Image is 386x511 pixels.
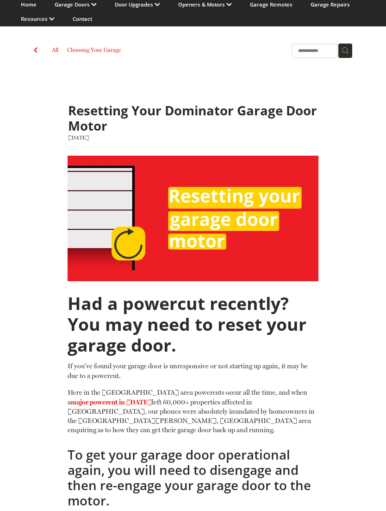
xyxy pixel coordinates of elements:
[311,1,350,8] a: Garage Repairs
[68,388,319,435] p: Here in the [GEOGRAPHIC_DATA] area powercuts occur all the time, and when a left 60,000+ properti...
[178,1,232,8] a: Openers & Motors
[250,1,293,8] a: Garage Remotes
[115,1,160,8] a: Door Upgrades
[68,448,319,509] h2: To get your garage door operational again, you will need to disengage and then re-engage your gar...
[68,362,319,388] p: If you've found your garage door is unresponsive or not starting up again, it may be due to a pow...
[55,1,97,8] a: Garage Doors
[52,47,58,54] a: All
[71,398,152,406] a: major powercut in [DATE]
[73,16,92,23] a: Contact
[21,1,37,8] a: Home
[68,134,318,143] div: [DATE]
[68,294,319,357] h1: Had a powercut recently? You may need to reset your garage door.
[21,16,55,23] a: Resources
[68,103,318,134] h1: Resetting Your Dominator Garage Door Motor
[67,46,121,57] a: Choosing Your Garage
